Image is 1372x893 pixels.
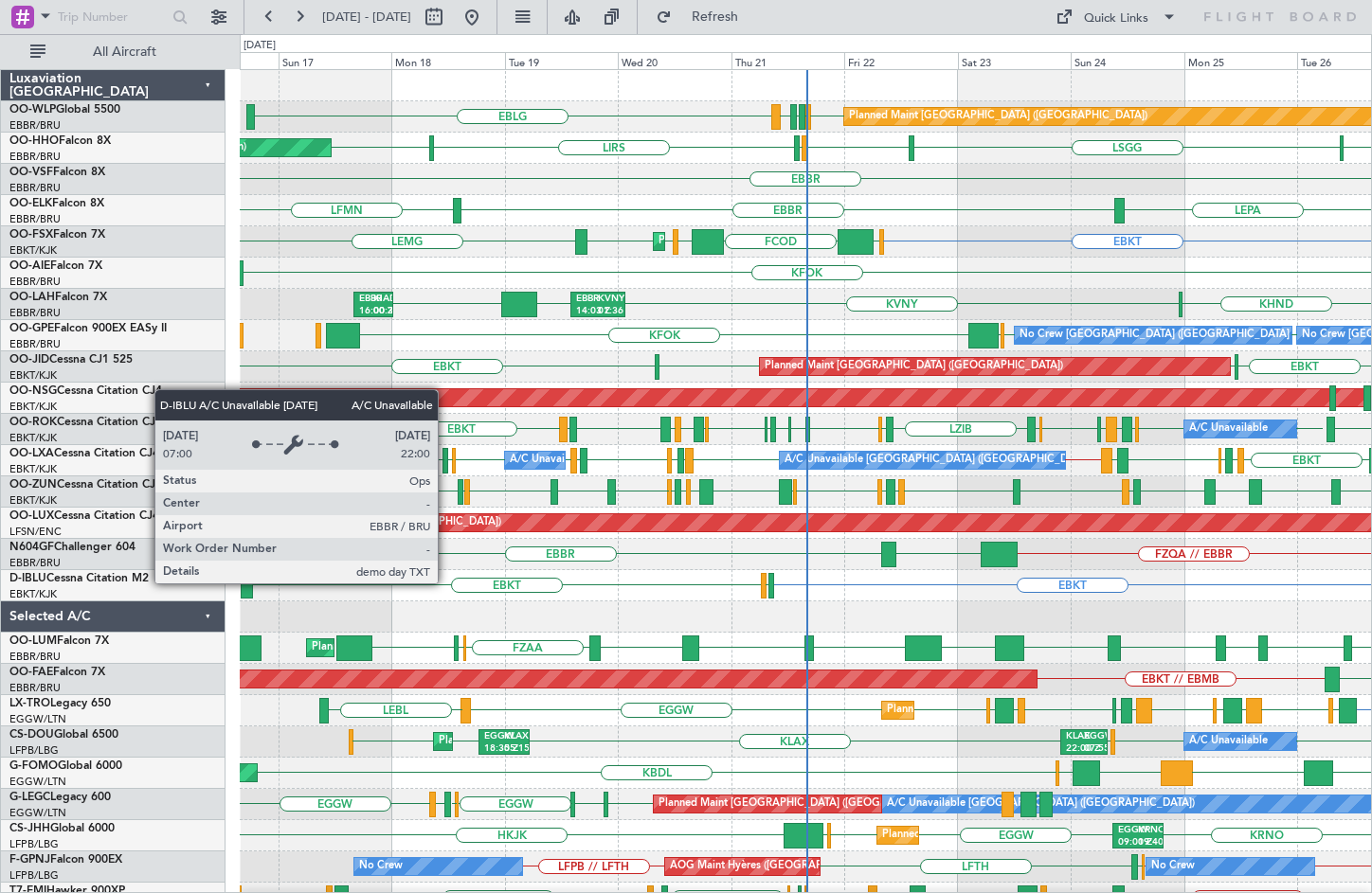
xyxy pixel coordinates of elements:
a: LFPB/LBG [9,837,59,851]
span: OO-GPE [9,323,54,334]
span: OO-FSX [9,229,53,241]
div: Planned Maint [GEOGRAPHIC_DATA] ([GEOGRAPHIC_DATA]) [887,696,1185,724]
a: OO-ROKCessna Citation CJ4 [9,417,162,428]
div: Sun 24 [1071,52,1183,69]
a: EBBR/BRU [9,556,61,570]
a: G-LEGCLegacy 600 [9,792,111,803]
span: N604GF [9,542,54,553]
a: EGGW/LTN [9,775,66,789]
a: EGGW/LTN [9,806,66,820]
span: OO-LUX [9,510,54,522]
div: EBBR [359,293,373,306]
div: AOG Maint Hyères ([GEOGRAPHIC_DATA]-[GEOGRAPHIC_DATA]) [670,852,990,881]
span: LX-TRO [9,698,50,709]
a: LFPB/LBG [9,868,59,883]
a: OO-LUXCessna Citation CJ4 [9,510,159,522]
a: EBKT/KJK [9,587,57,601]
a: EBKT/KJK [9,462,57,476]
a: EBBR/BRU [9,181,61,195]
div: 01:36 Z [598,305,620,318]
div: Tue 19 [505,52,618,69]
div: 09:00 Z [1118,836,1138,849]
a: CS-JHHGlobal 6000 [9,823,115,834]
span: CS-JHH [9,823,50,834]
a: OO-JIDCessna CJ1 525 [9,354,133,366]
a: OO-AIEFalcon 7X [9,260,102,272]
button: Refresh [647,2,761,32]
a: OO-FAEFalcon 7X [9,667,105,678]
button: All Aircraft [21,37,206,67]
span: D-IBLU [9,573,46,584]
div: 16:00 Z [359,305,373,318]
span: CS-DOU [9,729,54,741]
a: EBKT/KJK [9,400,57,414]
div: A/C Unavailable [1189,415,1268,443]
a: OO-ZUNCessna Citation CJ4 [9,479,162,491]
span: Refresh [676,10,755,24]
a: EBBR/BRU [9,681,61,695]
div: KRNO [1138,824,1158,837]
div: Sun 17 [279,52,391,69]
div: Mon 18 [391,52,504,69]
div: 18:35 Z [484,742,504,756]
div: 07:55 Z [1084,742,1102,756]
div: [DATE] [244,38,276,54]
div: A/C Unavailable [1189,727,1268,756]
a: D-IBLUCessna Citation M2 [9,573,149,584]
a: EBKT/KJK [9,431,57,445]
div: A/C Unavailable [GEOGRAPHIC_DATA] ([GEOGRAPHIC_DATA] National) [785,446,1137,474]
a: EBBR/BRU [9,337,61,351]
a: LFSN/ENC [9,525,62,539]
div: EGGW [1084,730,1102,743]
a: LFPB/LBG [9,743,59,758]
span: OO-AIE [9,260,50,272]
span: G-FOMO [9,760,58,772]
div: No Crew [359,852,403,881]
div: Planned Maint [GEOGRAPHIC_DATA] ([GEOGRAPHIC_DATA]) [659,790,957,818]
div: Wed 20 [618,52,731,69]
div: 05:15 Z [504,742,524,756]
a: EBBR/BRU [9,150,61,164]
span: All Aircraft [49,45,200,59]
div: KIAD [373,293,388,306]
div: Planned Maint [GEOGRAPHIC_DATA] ([GEOGRAPHIC_DATA] National) [312,634,655,662]
span: OO-ROK [9,417,57,428]
div: Fri 22 [844,52,957,69]
div: Planned Maint [GEOGRAPHIC_DATA] ([GEOGRAPHIC_DATA]) [439,727,737,756]
div: EBBR [576,293,598,306]
span: OO-WLP [9,104,56,116]
span: F-GPNJ [9,854,50,866]
a: EBKT/KJK [9,368,57,383]
div: Mon 25 [1184,52,1297,69]
div: Thu 21 [731,52,844,69]
span: OO-VSF [9,167,53,178]
a: OO-ELKFalcon 8X [9,198,104,209]
a: OO-GPEFalcon 900EX EASy II [9,323,167,334]
span: [DATE] - [DATE] [322,9,411,26]
span: OO-ELK [9,198,52,209]
a: OO-LAHFalcon 7X [9,292,107,303]
a: N604GFChallenger 604 [9,542,135,553]
span: OO-LXA [9,448,54,459]
div: A/C Unavailable [GEOGRAPHIC_DATA] ([GEOGRAPHIC_DATA] National) [510,446,862,474]
a: LX-TROLegacy 650 [9,698,111,709]
a: OO-VSFFalcon 8X [9,167,105,178]
div: Planned Maint [GEOGRAPHIC_DATA] ([GEOGRAPHIC_DATA]) [765,352,1063,381]
a: CS-DOUGlobal 6500 [9,729,118,741]
a: F-GPNJFalcon 900EX [9,854,122,866]
div: 14:03 Z [576,305,598,318]
a: EBBR/BRU [9,275,61,289]
div: 00:30 Z [373,305,388,318]
a: OO-LXACessna Citation CJ4 [9,448,159,459]
div: Planned Maint [GEOGRAPHIC_DATA] ([GEOGRAPHIC_DATA]) [203,509,501,537]
span: OO-ZUN [9,479,57,491]
div: Planned Maint [GEOGRAPHIC_DATA] ([GEOGRAPHIC_DATA]) [849,102,1147,131]
button: Quick Links [1046,2,1186,32]
a: EBBR/BRU [9,650,61,664]
span: OO-HHO [9,135,59,147]
div: No Crew [1151,852,1195,881]
a: EBBR/BRU [9,118,61,133]
div: No Crew [GEOGRAPHIC_DATA] ([GEOGRAPHIC_DATA] National) [1020,321,1337,349]
input: Trip Number [58,3,167,31]
a: EBKT/KJK [9,493,57,508]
